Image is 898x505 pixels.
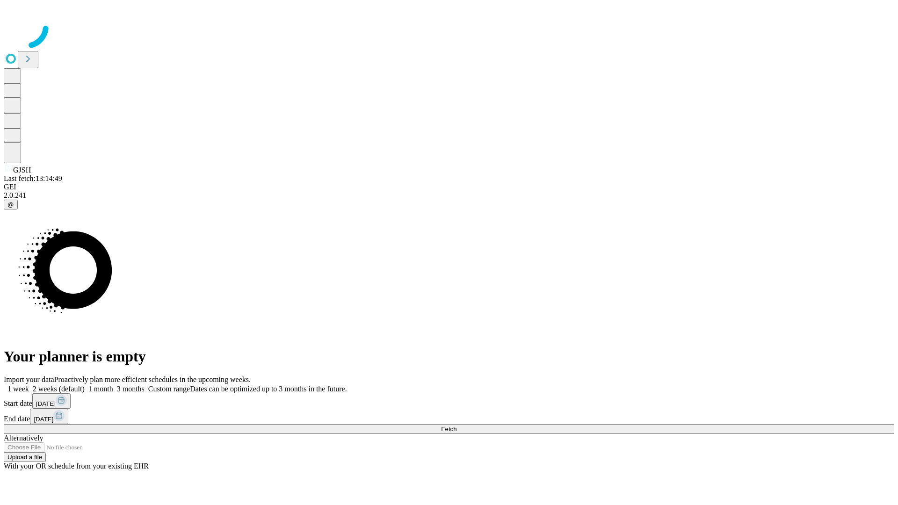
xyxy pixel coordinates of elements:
[33,385,85,393] span: 2 weeks (default)
[4,409,894,424] div: End date
[4,452,46,462] button: Upload a file
[148,385,190,393] span: Custom range
[4,434,43,442] span: Alternatively
[117,385,145,393] span: 3 months
[88,385,113,393] span: 1 month
[4,424,894,434] button: Fetch
[4,348,894,365] h1: Your planner is empty
[13,166,31,174] span: GJSH
[4,200,18,209] button: @
[4,462,149,470] span: With your OR schedule from your existing EHR
[54,375,251,383] span: Proactively plan more efficient schedules in the upcoming weeks.
[190,385,347,393] span: Dates can be optimized up to 3 months in the future.
[7,385,29,393] span: 1 week
[30,409,68,424] button: [DATE]
[4,375,54,383] span: Import your data
[4,174,62,182] span: Last fetch: 13:14:49
[4,393,894,409] div: Start date
[34,416,53,423] span: [DATE]
[441,426,456,433] span: Fetch
[4,183,894,191] div: GEI
[36,400,56,407] span: [DATE]
[7,201,14,208] span: @
[4,191,894,200] div: 2.0.241
[32,393,71,409] button: [DATE]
